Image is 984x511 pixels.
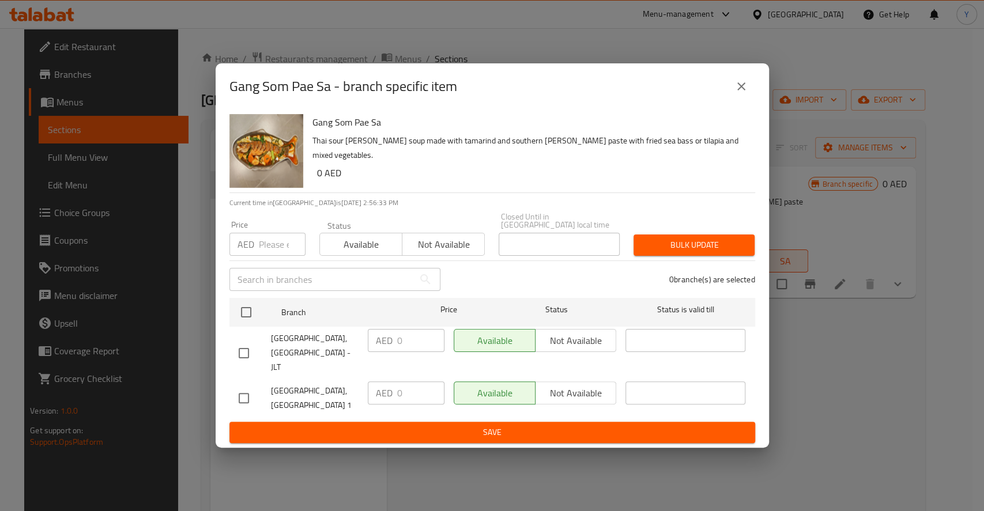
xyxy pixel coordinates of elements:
[643,238,745,252] span: Bulk update
[376,334,393,347] p: AED
[319,233,402,256] button: Available
[229,77,457,96] h2: Gang Som Pae Sa - branch specific item
[625,302,745,317] span: Status is valid till
[325,236,398,253] span: Available
[669,274,755,285] p: 0 branche(s) are selected
[727,73,755,100] button: close
[239,425,746,440] span: Save
[496,302,616,317] span: Status
[402,233,485,256] button: Not available
[259,233,306,256] input: Please enter price
[410,302,487,317] span: Price
[312,114,746,130] h6: Gang Som Pae Sa
[376,386,393,400] p: AED
[312,134,746,162] p: Thai sour [PERSON_NAME] soup made with tamarind and southern [PERSON_NAME] paste with fried sea b...
[317,165,746,181] h6: 0 AED
[271,331,359,374] span: [GEOGRAPHIC_DATA], [GEOGRAPHIC_DATA] - JLT
[229,198,755,208] p: Current time in [GEOGRAPHIC_DATA] is [DATE] 2:56:33 PM
[237,237,254,251] p: AED
[397,381,444,404] input: Please enter price
[407,236,480,253] span: Not available
[281,305,401,320] span: Branch
[229,114,303,188] img: Gang Som Pae Sa
[229,422,755,443] button: Save
[229,268,414,291] input: Search in branches
[397,329,444,352] input: Please enter price
[271,384,359,412] span: [GEOGRAPHIC_DATA], [GEOGRAPHIC_DATA] 1
[634,234,755,256] button: Bulk update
